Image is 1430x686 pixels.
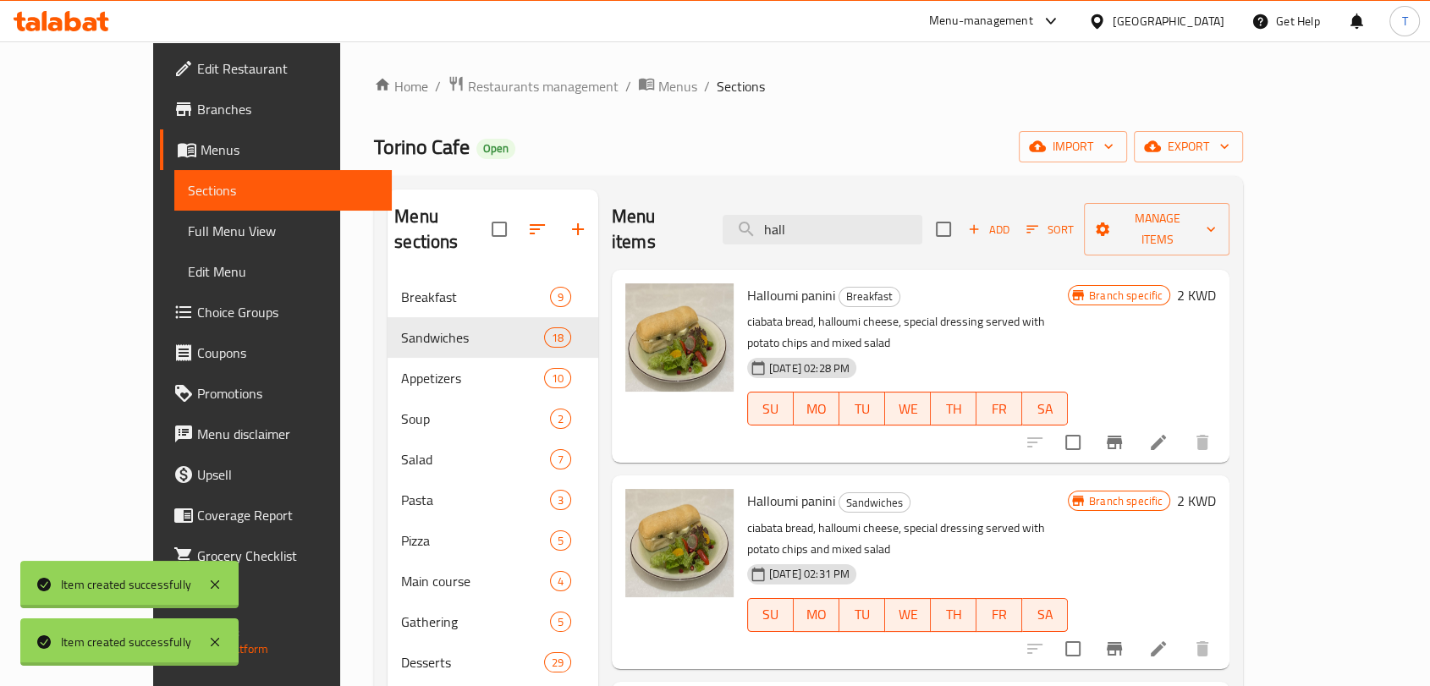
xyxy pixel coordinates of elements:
div: items [550,490,571,510]
div: Salad7 [388,439,598,480]
div: items [544,652,571,672]
span: 4 [551,573,570,590]
a: Full Menu View [174,211,392,251]
div: items [544,327,571,348]
span: TU [846,602,878,627]
div: Open [476,139,515,159]
span: Menus [658,76,697,96]
div: items [550,571,571,591]
span: 5 [551,533,570,549]
span: T [1401,12,1407,30]
div: Appetizers10 [388,358,598,398]
button: import [1019,131,1127,162]
span: Branch specific [1082,288,1169,304]
span: Coverage Report [197,505,378,525]
li: / [435,76,441,96]
button: MO [794,392,839,425]
span: WE [892,397,924,421]
button: Add [961,217,1015,243]
span: Breakfast [401,287,550,307]
span: Select to update [1055,425,1091,460]
span: Salad [401,449,550,469]
span: import [1032,136,1114,157]
a: Grocery Checklist [160,535,392,576]
span: 10 [545,370,570,387]
span: Choice Groups [197,302,378,322]
span: Manage items [1097,208,1216,250]
button: TH [931,392,976,425]
div: items [550,449,571,469]
span: SA [1029,602,1061,627]
button: SU [747,598,794,632]
button: delete [1182,422,1223,463]
span: WE [892,602,924,627]
div: Soup2 [388,398,598,439]
span: Sort items [1015,217,1084,243]
div: items [550,612,571,632]
span: MO [800,602,833,627]
span: Torino Cafe [374,128,470,166]
div: items [550,287,571,307]
span: Coupons [197,343,378,363]
a: Edit Restaurant [160,48,392,89]
h6: 2 KWD [1177,489,1216,513]
span: Add item [961,217,1015,243]
a: Edit Menu [174,251,392,292]
a: Home [374,76,428,96]
span: Edit Restaurant [197,58,378,79]
h2: Menu items [612,204,703,255]
p: ciabata bread, halloumi cheese, special dressing served with potato chips and mixed salad [747,518,1068,560]
span: Full Menu View [188,221,378,241]
span: Upsell [197,464,378,485]
span: 18 [545,330,570,346]
span: SU [755,602,787,627]
div: Soup [401,409,550,429]
button: WE [885,598,931,632]
span: Appetizers [401,368,543,388]
a: Promotions [160,373,392,414]
button: WE [885,392,931,425]
a: Coupons [160,332,392,373]
span: 2 [551,411,570,427]
span: Sandwiches [401,327,543,348]
span: TH [938,397,970,421]
button: Branch-specific-item [1094,628,1135,669]
a: Menus [638,75,697,97]
span: 29 [545,655,570,671]
li: / [704,76,710,96]
span: [DATE] 02:28 PM [762,360,856,376]
h6: 2 KWD [1177,283,1216,307]
span: Breakfast [839,287,899,306]
div: items [550,409,571,429]
div: Main course4 [388,561,598,601]
span: Pizza [401,530,550,551]
span: Desserts [401,652,543,672]
span: export [1147,136,1229,157]
span: Gathering [401,612,550,632]
button: Add section [558,209,598,250]
span: TH [938,602,970,627]
span: Menus [201,140,378,160]
span: Promotions [197,383,378,403]
div: Desserts29 [388,642,598,683]
button: SA [1022,598,1068,632]
a: Menus [160,129,392,170]
button: FR [976,392,1022,425]
div: Main course [401,571,550,591]
span: Sort sections [517,209,558,250]
button: FR [976,598,1022,632]
button: SU [747,392,794,425]
div: [GEOGRAPHIC_DATA] [1113,12,1224,30]
span: SA [1029,397,1061,421]
div: Gathering5 [388,601,598,642]
button: export [1134,131,1243,162]
span: SU [755,397,787,421]
span: Pasta [401,490,550,510]
span: Branches [197,99,378,119]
